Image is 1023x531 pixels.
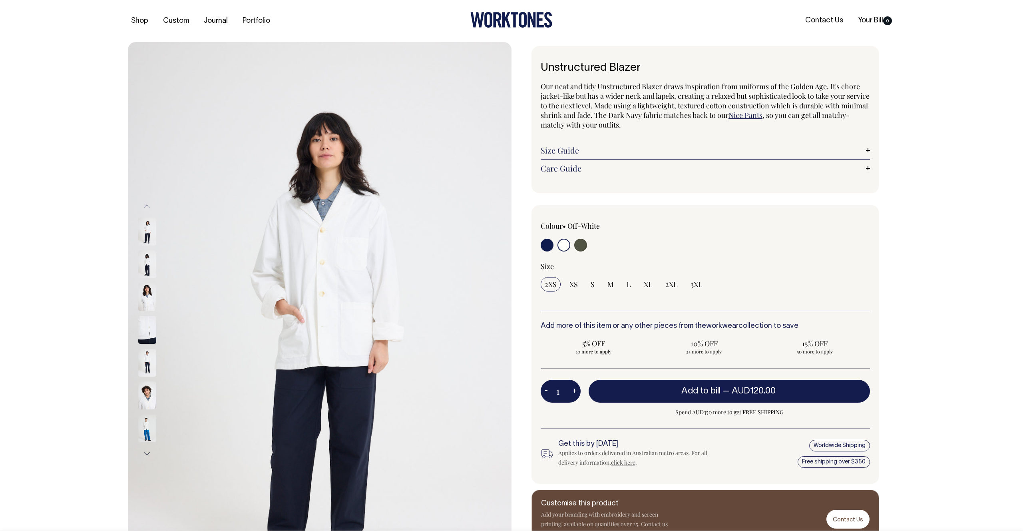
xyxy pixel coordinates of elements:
[138,283,156,311] img: off-white
[138,218,156,246] img: off-white
[128,14,151,28] a: Shop
[541,277,561,291] input: 2XS
[201,14,231,28] a: Journal
[766,339,864,348] span: 15% OFF
[541,164,870,173] a: Care Guide
[568,383,581,399] button: +
[138,414,156,442] img: off-white
[545,339,643,348] span: 5% OFF
[627,279,631,289] span: L
[607,279,614,289] span: M
[665,279,678,289] span: 2XL
[661,277,682,291] input: 2XL
[138,381,156,409] img: off-white
[587,277,599,291] input: S
[541,221,673,231] div: Colour
[589,407,870,417] span: Spend AUD350 more to get FREE SHIPPING
[558,440,720,448] h6: Get this by [DATE]
[706,323,738,329] a: workwear
[541,110,850,130] span: , so you can get all matchy-matchy with your outfits.
[141,445,153,463] button: Next
[766,348,864,355] span: 50 more to apply
[558,448,720,467] div: Applies to orders delivered in Australian metro areas. For all delivery information, .
[883,16,892,25] span: 0
[563,221,566,231] span: •
[623,277,635,291] input: L
[138,316,156,344] img: off-white
[722,387,778,395] span: —
[591,279,595,289] span: S
[138,349,156,377] img: off-white
[611,459,635,466] a: click here
[545,279,557,289] span: 2XS
[651,336,757,357] input: 10% OFF 25 more to apply
[569,279,578,289] span: XS
[655,348,753,355] span: 25 more to apply
[160,14,192,28] a: Custom
[545,348,643,355] span: 10 more to apply
[603,277,618,291] input: M
[687,277,707,291] input: 3XL
[732,387,776,395] span: AUD120.00
[541,262,870,271] div: Size
[802,14,846,27] a: Contact Us
[541,62,870,74] h1: Unstructured Blazer
[541,336,647,357] input: 5% OFF 10 more to apply
[655,339,753,348] span: 10% OFF
[589,380,870,402] button: Add to bill —AUD120.00
[541,500,669,508] h6: Customise this product
[728,110,762,120] a: Nice Pants
[239,14,273,28] a: Portfolio
[567,221,600,231] label: Off-White
[541,383,552,399] button: -
[541,146,870,155] a: Size Guide
[855,14,895,27] a: Your Bill0
[681,387,720,395] span: Add to bill
[138,250,156,278] img: off-white
[644,279,653,289] span: XL
[565,277,582,291] input: XS
[691,279,703,289] span: 3XL
[640,277,657,291] input: XL
[141,197,153,215] button: Previous
[826,510,870,529] a: Contact Us
[762,336,868,357] input: 15% OFF 50 more to apply
[541,322,870,330] h6: Add more of this item or any other pieces from the collection to save
[541,82,870,120] span: Our neat and tidy Unstructured Blazer draws inspiration from uniforms of the Golden Age. It's cho...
